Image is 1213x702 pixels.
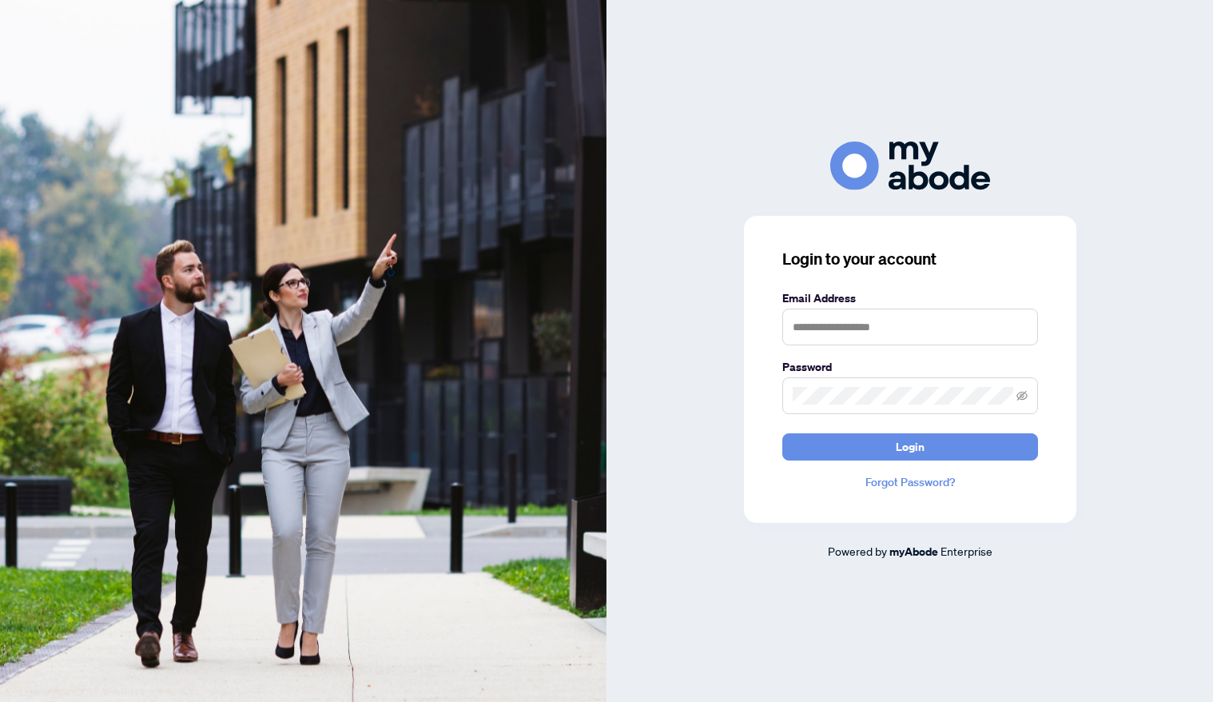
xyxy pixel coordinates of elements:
[828,544,887,558] span: Powered by
[1016,390,1028,401] span: eye-invisible
[782,433,1038,461] button: Login
[782,473,1038,491] a: Forgot Password?
[782,289,1038,307] label: Email Address
[830,142,990,190] img: ma-logo
[889,543,938,560] a: myAbode
[782,358,1038,376] label: Password
[896,434,925,460] span: Login
[941,544,992,558] span: Enterprise
[782,248,1038,270] h3: Login to your account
